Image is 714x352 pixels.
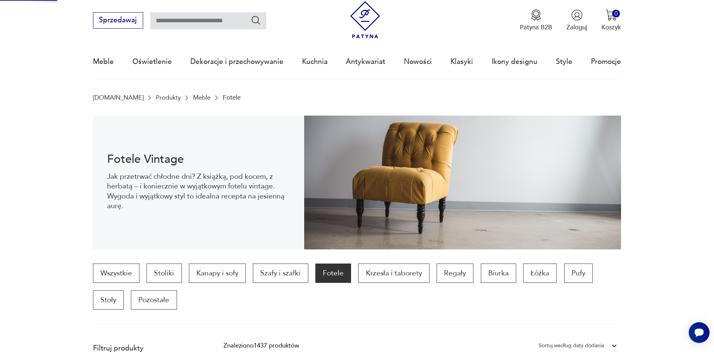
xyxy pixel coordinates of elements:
[566,23,587,32] p: Zaloguj
[689,322,710,343] iframe: Smartsupp widget button
[564,264,593,283] a: Pufy
[601,9,621,32] button: 0Koszyk
[481,264,516,283] a: Biurka
[93,290,124,310] a: Stoły
[107,172,290,211] p: Jak przetrwać chłodne dni? Z książką, pod kocem, z herbatą – i koniecznie w wyjątkowym fotelu vin...
[437,264,473,283] a: Regały
[539,341,604,351] div: Sortuj według daty dodania
[404,45,432,79] a: Nowości
[132,45,172,79] a: Oświetlenie
[605,9,617,21] img: Ikona koszyka
[520,9,552,32] button: Patyna B2B
[147,264,181,283] a: Stoliki
[223,341,299,351] div: Znaleziono 1437 produktów
[601,23,621,32] p: Koszyk
[520,9,552,32] a: Ikona medaluPatyna B2B
[556,45,572,79] a: Style
[93,45,114,79] a: Meble
[189,264,246,283] a: Kanapy i sofy
[520,23,552,32] p: Patyna B2B
[302,45,328,79] a: Kuchnia
[93,12,143,29] button: Sprzedawaj
[566,9,587,32] button: Zaloguj
[93,94,144,101] a: [DOMAIN_NAME]
[523,264,557,283] a: Łóżka
[251,15,261,26] button: Szukaj
[156,94,181,101] a: Produkty
[223,94,241,101] p: Fotele
[358,264,429,283] a: Krzesła i taborety
[93,18,143,24] a: Sprzedawaj
[346,45,385,79] a: Antykwariat
[131,290,177,310] a: Pozostałe
[304,116,621,249] img: 9275102764de9360b0b1aa4293741aa9.jpg
[450,45,473,79] a: Klasyki
[492,45,537,79] a: Ikony designu
[530,9,542,21] img: Ikona medalu
[612,10,620,17] div: 0
[253,264,308,283] a: Szafy i szafki
[591,45,621,79] a: Promocje
[193,94,210,101] a: Meble
[107,154,290,165] h1: Fotele Vintage
[571,9,583,21] img: Ikonka użytkownika
[347,1,384,39] img: Patyna - sklep z meblami i dekoracjami vintage
[190,45,283,79] a: Dekoracje i przechowywanie
[93,264,139,283] a: Wszystkie
[315,264,351,283] a: Fotele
